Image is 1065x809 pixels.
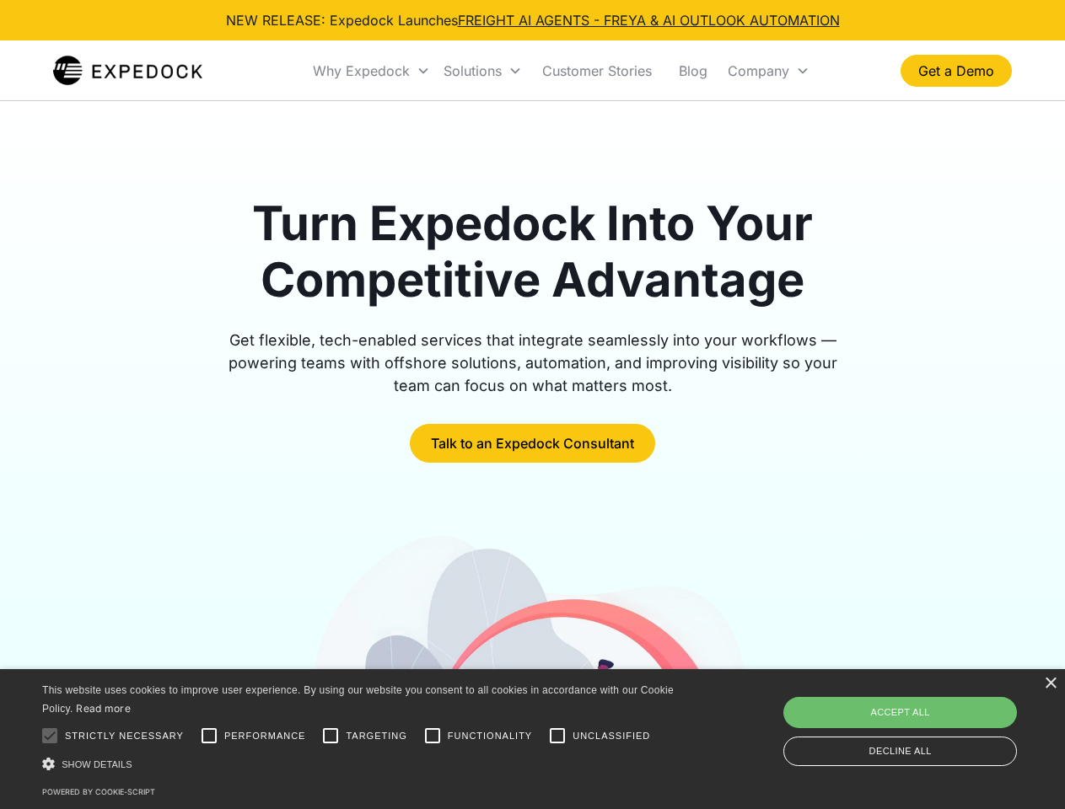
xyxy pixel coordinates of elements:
[728,62,789,79] div: Company
[76,702,131,715] a: Read more
[42,684,674,715] span: This website uses cookies to improve user experience. By using our website you consent to all coo...
[784,627,1065,809] iframe: Chat Widget
[306,42,437,99] div: Why Expedock
[209,329,857,397] div: Get flexible, tech-enabled services that integrate seamlessly into your workflows — powering team...
[65,729,184,743] span: Strictly necessary
[209,196,857,308] h1: Turn Expedock Into Your Competitive Advantage
[901,55,1012,87] a: Get a Demo
[53,54,202,88] a: home
[458,12,840,29] a: FREIGHT AI AGENTS - FREYA & AI OUTLOOK AUTOMATION
[437,42,529,99] div: Solutions
[665,42,721,99] a: Blog
[529,42,665,99] a: Customer Stories
[224,729,306,743] span: Performance
[42,755,680,773] div: Show details
[410,424,655,463] a: Talk to an Expedock Consultant
[573,729,650,743] span: Unclassified
[346,729,406,743] span: Targeting
[226,10,840,30] div: NEW RELEASE: Expedock Launches
[721,42,816,99] div: Company
[53,54,202,88] img: Expedock Logo
[448,729,532,743] span: Functionality
[444,62,502,79] div: Solutions
[313,62,410,79] div: Why Expedock
[62,759,132,769] span: Show details
[42,787,155,796] a: Powered by cookie-script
